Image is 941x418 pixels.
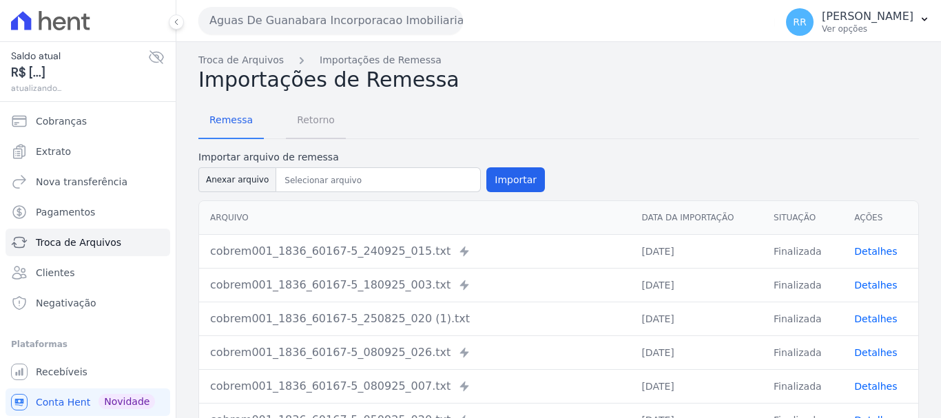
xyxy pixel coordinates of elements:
[11,82,148,94] span: atualizando...
[286,103,346,139] a: Retorno
[36,236,121,249] span: Troca de Arquivos
[99,394,155,409] span: Novidade
[763,201,843,235] th: Situação
[763,234,843,268] td: Finalizada
[630,302,763,335] td: [DATE]
[198,7,463,34] button: Aguas De Guanabara Incorporacao Imobiliaria SPE LTDA
[793,17,806,27] span: RR
[6,229,170,256] a: Troca de Arquivos
[201,106,261,134] span: Remessa
[775,3,941,41] button: RR [PERSON_NAME] Ver opções
[36,395,90,409] span: Conta Hent
[6,358,170,386] a: Recebíveis
[630,268,763,302] td: [DATE]
[198,53,919,67] nav: Breadcrumb
[854,347,897,358] a: Detalhes
[854,280,897,291] a: Detalhes
[763,268,843,302] td: Finalizada
[210,378,619,395] div: cobrem001_1836_60167-5_080925_007.txt
[763,369,843,403] td: Finalizada
[11,49,148,63] span: Saldo atual
[822,23,913,34] p: Ver opções
[210,277,619,293] div: cobrem001_1836_60167-5_180925_003.txt
[36,205,95,219] span: Pagamentos
[6,198,170,226] a: Pagamentos
[198,67,919,92] h2: Importações de Remessa
[6,289,170,317] a: Negativação
[198,150,545,165] label: Importar arquivo de remessa
[854,313,897,324] a: Detalhes
[763,335,843,369] td: Finalizada
[320,53,442,67] a: Importações de Remessa
[289,106,343,134] span: Retorno
[854,246,897,257] a: Detalhes
[6,388,170,416] a: Conta Hent Novidade
[11,336,165,353] div: Plataformas
[210,311,619,327] div: cobrem001_1836_60167-5_250825_020 (1).txt
[36,145,71,158] span: Extrato
[630,369,763,403] td: [DATE]
[279,172,477,189] input: Selecionar arquivo
[763,302,843,335] td: Finalizada
[36,175,127,189] span: Nova transferência
[36,266,74,280] span: Clientes
[6,168,170,196] a: Nova transferência
[630,335,763,369] td: [DATE]
[6,259,170,286] a: Clientes
[199,201,630,235] th: Arquivo
[854,381,897,392] a: Detalhes
[198,103,264,139] a: Remessa
[486,167,545,192] button: Importar
[630,201,763,235] th: Data da Importação
[198,167,276,192] button: Anexar arquivo
[198,53,284,67] a: Troca de Arquivos
[822,10,913,23] p: [PERSON_NAME]
[843,201,918,235] th: Ações
[210,243,619,260] div: cobrem001_1836_60167-5_240925_015.txt
[36,365,87,379] span: Recebíveis
[6,107,170,135] a: Cobranças
[630,234,763,268] td: [DATE]
[6,138,170,165] a: Extrato
[36,114,87,128] span: Cobranças
[11,63,148,82] span: R$ [...]
[36,296,96,310] span: Negativação
[210,344,619,361] div: cobrem001_1836_60167-5_080925_026.txt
